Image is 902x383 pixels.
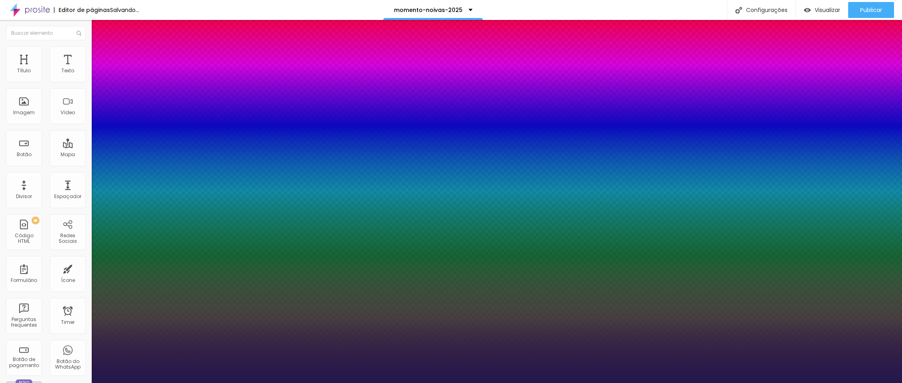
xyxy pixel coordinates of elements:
[394,7,463,13] p: momento-noivas-2025
[8,317,39,328] div: Perguntas frequentes
[110,7,139,13] div: Salvando...
[804,7,811,14] img: view-1.svg
[16,194,32,199] div: Divisor
[17,152,32,157] div: Botão
[735,7,742,14] img: Icone
[61,278,75,283] div: Ícone
[54,7,110,13] div: Editor de páginas
[11,278,37,283] div: Formulário
[6,26,86,40] input: Buscar elemento
[848,2,894,18] button: Publicar
[61,110,75,115] div: Vídeo
[77,31,81,36] img: Icone
[61,319,75,325] div: Timer
[54,194,81,199] div: Espaçador
[52,233,83,244] div: Redes Sociais
[815,7,840,13] span: Visualizar
[61,152,75,157] div: Mapa
[61,68,74,73] div: Texto
[8,357,39,368] div: Botão de pagamento
[8,233,39,244] div: Código HTML
[860,7,882,13] span: Publicar
[796,2,848,18] button: Visualizar
[17,68,31,73] div: Título
[52,359,83,370] div: Botão do WhatsApp
[13,110,35,115] div: Imagem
